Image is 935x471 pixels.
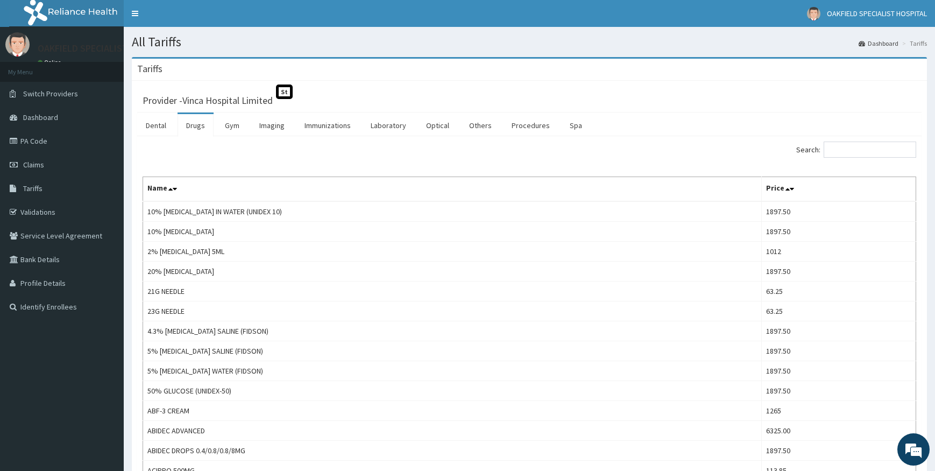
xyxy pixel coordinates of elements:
[143,381,762,401] td: 50% GLUCOSE (UNIDEX-50)
[503,114,558,137] a: Procedures
[143,341,762,361] td: 5% [MEDICAL_DATA] SALINE (FIDSON)
[417,114,458,137] a: Optical
[143,321,762,341] td: 4.3% [MEDICAL_DATA] SALINE (FIDSON)
[859,39,898,48] a: Dashboard
[251,114,293,137] a: Imaging
[761,341,916,361] td: 1897.50
[761,421,916,441] td: 6325.00
[761,441,916,461] td: 1897.50
[38,59,63,66] a: Online
[137,114,175,137] a: Dental
[143,421,762,441] td: ABIDEC ADVANCED
[761,242,916,262] td: 1012
[143,361,762,381] td: 5% [MEDICAL_DATA] WATER (FIDSON)
[137,64,162,74] h3: Tariffs
[899,39,927,48] li: Tariffs
[143,262,762,282] td: 20% [MEDICAL_DATA]
[5,32,30,57] img: User Image
[216,114,248,137] a: Gym
[296,114,359,137] a: Immunizations
[761,282,916,301] td: 63.25
[561,114,591,137] a: Spa
[761,222,916,242] td: 1897.50
[761,381,916,401] td: 1897.50
[796,142,916,158] label: Search:
[143,441,762,461] td: ABIDEC DROPS 0.4/0.8/0.8/8MG
[23,113,58,122] span: Dashboard
[23,160,44,170] span: Claims
[276,85,293,99] span: St
[143,242,762,262] td: 2% [MEDICAL_DATA] 5ML
[178,114,214,137] a: Drugs
[761,361,916,381] td: 1897.50
[827,9,927,18] span: OAKFIELD SPECIALIST HOSPITAL
[23,184,42,193] span: Tariffs
[824,142,916,158] input: Search:
[761,401,916,421] td: 1265
[761,321,916,341] td: 1897.50
[761,301,916,321] td: 63.25
[143,222,762,242] td: 10% [MEDICAL_DATA]
[761,262,916,282] td: 1897.50
[143,96,273,106] h3: Provider - Vinca Hospital Limited
[38,44,172,53] p: OAKFIELD SPECIALIST HOSPITAL
[807,7,820,20] img: User Image
[143,301,762,321] td: 23G NEEDLE
[761,177,916,202] th: Price
[761,201,916,222] td: 1897.50
[23,89,78,99] span: Switch Providers
[143,177,762,202] th: Name
[132,35,927,49] h1: All Tariffs
[362,114,415,137] a: Laboratory
[143,201,762,222] td: 10% [MEDICAL_DATA] IN WATER (UNIDEX 10)
[143,401,762,421] td: ABF-3 CREAM
[143,282,762,301] td: 21G NEEDLE
[461,114,500,137] a: Others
